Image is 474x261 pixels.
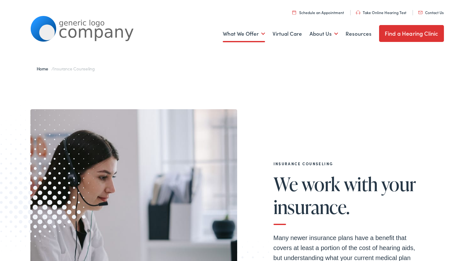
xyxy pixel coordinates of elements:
[379,25,444,42] a: Find a Hearing Clinic
[418,11,423,14] img: utility icon
[344,174,378,194] span: with
[292,10,344,15] a: Schedule an Appointment
[381,174,416,194] span: your
[273,161,424,166] h2: Insurance Counseling
[310,22,338,45] a: About Us
[418,10,444,15] a: Contact Us
[223,22,265,45] a: What We Offer
[273,174,298,194] span: We
[37,65,51,72] a: Home
[273,22,302,45] a: Virtual Care
[53,65,95,72] span: Insurance Counseling
[356,10,406,15] a: Take Online Hearing Test
[356,11,360,14] img: utility icon
[292,10,296,14] img: utility icon
[37,65,95,72] span: /
[273,197,350,217] span: insurance.
[301,174,340,194] span: work
[346,22,372,45] a: Resources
